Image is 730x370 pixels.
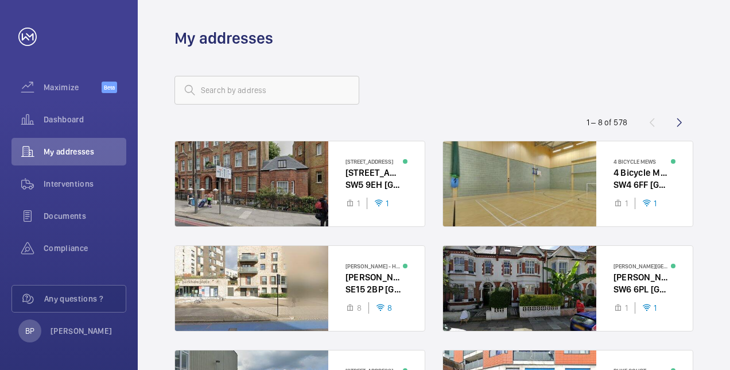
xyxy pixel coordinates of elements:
h1: My addresses [174,28,273,49]
span: Documents [44,210,126,222]
p: BP [25,325,34,337]
span: Any questions ? [44,293,126,305]
span: Compliance [44,242,126,254]
div: 1 – 8 of 578 [587,117,627,128]
input: Search by address [174,76,359,105]
p: [PERSON_NAME] [51,325,112,337]
span: Interventions [44,178,126,190]
span: Maximize [44,82,102,93]
span: Dashboard [44,114,126,125]
span: Beta [102,82,117,93]
span: My addresses [44,146,126,157]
